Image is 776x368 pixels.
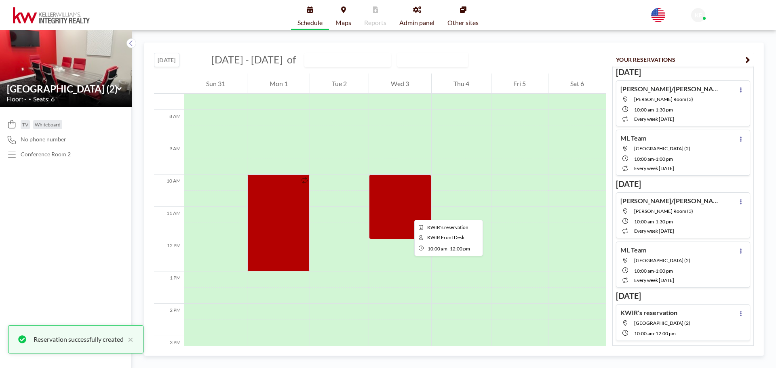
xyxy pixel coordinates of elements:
div: Search for option [398,53,468,67]
h4: KWIR's reservation [620,309,677,317]
button: [DATE] [154,53,179,67]
span: of [287,53,296,66]
span: [DATE] - [DATE] [211,53,283,65]
span: Snelling Room (3) [634,96,693,102]
span: Schedule [297,19,323,26]
span: 10:00 AM [634,330,654,336]
input: Lexington Room (2) [7,83,117,95]
span: KWIR Front Desk [709,9,753,16]
h3: [DATE] [616,179,750,189]
span: Lexington Room (2) [634,257,690,263]
span: No phone number [21,136,66,143]
span: - [448,246,450,252]
span: every week [DATE] [634,165,674,171]
span: every week [DATE] [634,228,674,234]
div: Thu 4 [432,74,491,94]
span: 10:00 AM [634,107,654,113]
h3: [DATE] [616,291,750,301]
div: Fri 5 [491,74,548,94]
span: Other sites [447,19,479,26]
span: KWIR Front Desk [427,234,464,240]
span: Seats: 6 [33,95,55,103]
h3: [DATE] [616,67,750,77]
span: TV [22,122,28,128]
span: every week [DATE] [634,277,674,283]
span: 1:00 PM [656,268,673,274]
input: Lexington Room (2) [305,53,382,67]
div: Reservation successfully created [34,334,124,344]
span: - [654,219,656,225]
span: 10:00 AM [634,219,654,225]
span: 1:30 PM [656,107,673,113]
div: Sun 31 [184,74,247,94]
div: 11 AM [154,207,184,239]
div: 2 PM [154,304,184,336]
div: 9 AM [154,142,184,175]
span: 1:30 PM [656,219,673,225]
span: Reports [364,19,386,26]
span: 12:00 PM [656,330,676,336]
div: Tue 2 [310,74,369,94]
span: - [654,268,656,274]
button: close [124,334,133,344]
span: 1:00 PM [656,156,673,162]
span: 12:00 PM [450,246,470,252]
div: 8 AM [154,110,184,142]
p: Conference Room 2 [21,151,71,158]
span: Floor: - [6,95,27,103]
span: - [654,156,656,162]
span: - [654,330,656,336]
div: 7 AM [154,78,184,110]
input: Search for option [446,55,454,65]
span: Whiteboard [35,122,61,128]
span: 10:00 AM [428,246,447,252]
img: organization-logo [13,7,90,23]
div: 1 PM [154,271,184,304]
div: 10 AM [154,175,184,207]
h4: [PERSON_NAME]/[PERSON_NAME] [620,197,721,205]
span: KF [695,12,702,19]
span: Snelling Room (3) [634,208,693,214]
span: every week [DATE] [634,116,674,122]
div: Mon 1 [247,74,309,94]
span: Lexington Room (2) [634,145,690,151]
span: KWIR's reservation [427,224,468,230]
span: Admin [709,16,723,22]
span: 10:00 AM [634,156,654,162]
h3: [DATE] [616,344,750,354]
span: • [29,97,31,102]
h4: [PERSON_NAME]/[PERSON_NAME] [620,85,721,93]
span: Lexington Room (2) [634,320,690,326]
div: Sat 6 [548,74,606,94]
div: Wed 3 [369,74,431,94]
span: 10:00 AM [634,268,654,274]
div: 12 PM [154,239,184,271]
span: - [654,107,656,113]
h4: ML Team [620,246,646,254]
button: YOUR RESERVATIONS [612,53,754,67]
h4: ML Team [620,134,646,142]
span: WEEKLY VIEW [399,55,445,65]
span: Admin panel [399,19,434,26]
span: Maps [335,19,351,26]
